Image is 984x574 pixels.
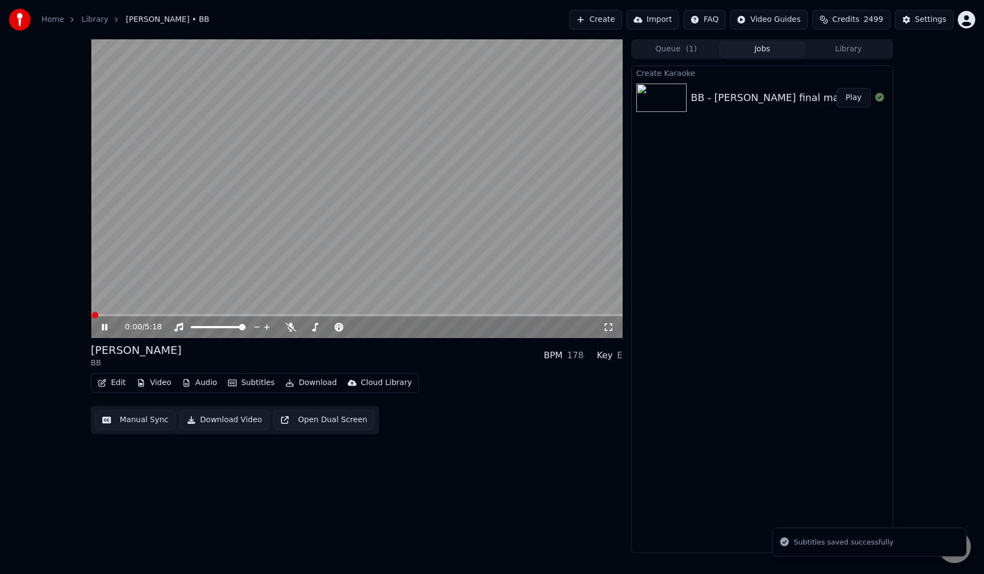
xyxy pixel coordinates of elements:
img: youka [9,9,31,31]
div: Subtitles saved successfully [794,537,893,548]
div: BB - [PERSON_NAME] final master VCC [691,90,882,105]
button: Credits2499 [812,10,891,29]
div: [PERSON_NAME] [91,342,181,358]
button: Subtitles [224,375,279,390]
div: Settings [915,14,946,25]
button: Download [281,375,341,390]
div: E [617,349,623,362]
div: 178 [567,349,584,362]
button: FAQ [683,10,725,29]
button: Open Dual Screen [273,410,374,430]
button: Create [569,10,622,29]
nav: breadcrumb [42,14,209,25]
button: Library [805,42,892,57]
div: BPM [544,349,563,362]
button: Import [626,10,679,29]
button: Queue [633,42,719,57]
div: Cloud Library [361,377,412,388]
a: Home [42,14,64,25]
a: Library [81,14,108,25]
button: Video [132,375,175,390]
button: Edit [93,375,130,390]
span: 5:18 [145,322,162,333]
button: Video Guides [730,10,807,29]
span: Credits [833,14,859,25]
button: Jobs [719,42,806,57]
span: ( 1 ) [686,44,697,55]
button: Download Video [180,410,269,430]
span: [PERSON_NAME] • BB [126,14,209,25]
button: Play [836,88,871,108]
span: 0:00 [125,322,142,333]
button: Audio [178,375,221,390]
span: 2499 [864,14,883,25]
div: BB [91,358,181,369]
div: / [125,322,151,333]
div: Create Karaoke [632,66,893,79]
button: Settings [895,10,953,29]
button: Manual Sync [95,410,175,430]
div: Key [597,349,613,362]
